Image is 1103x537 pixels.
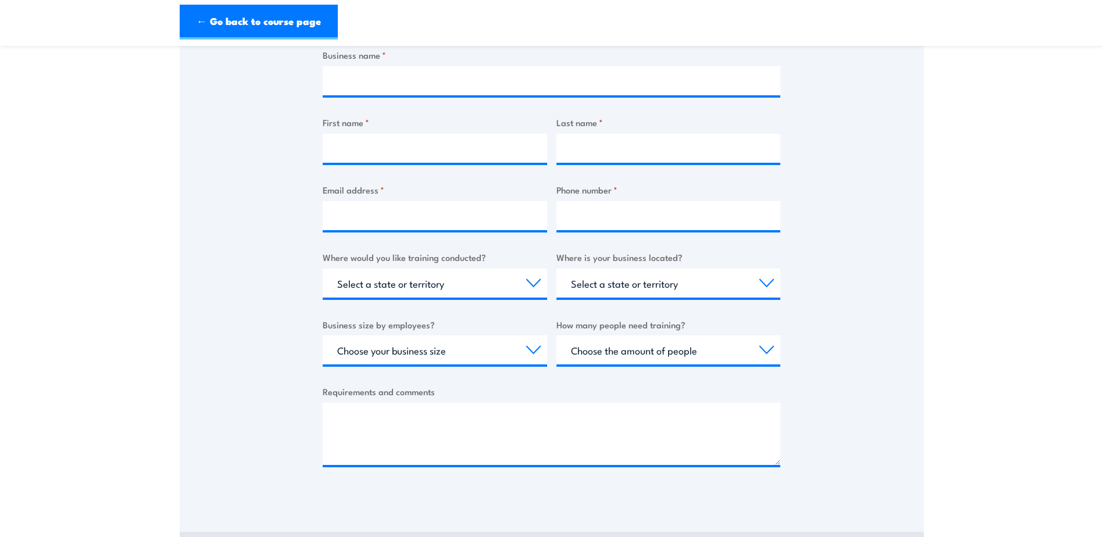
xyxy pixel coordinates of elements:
[323,48,780,62] label: Business name
[556,116,781,129] label: Last name
[556,183,781,196] label: Phone number
[323,318,547,331] label: Business size by employees?
[556,250,781,264] label: Where is your business located?
[323,250,547,264] label: Where would you like training conducted?
[180,5,338,40] a: ← Go back to course page
[323,385,780,398] label: Requirements and comments
[323,183,547,196] label: Email address
[323,116,547,129] label: First name
[556,318,781,331] label: How many people need training?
